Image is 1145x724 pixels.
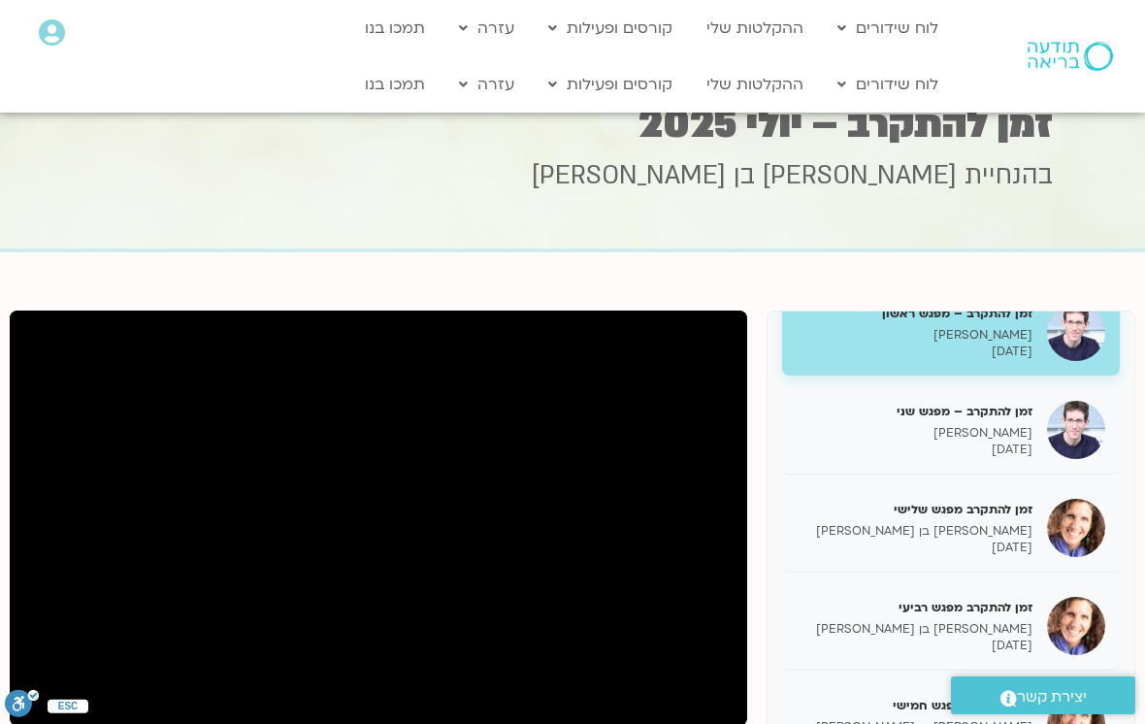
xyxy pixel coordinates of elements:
a: יצירת קשר [951,676,1135,714]
p: [PERSON_NAME] [797,425,1032,442]
p: [PERSON_NAME] [797,327,1032,344]
a: קורסים ופעילות [539,66,682,103]
h5: זמן להתקרב מפגש רביעי [797,599,1032,616]
h1: זמן להתקרב – יולי 2025 [92,106,1053,144]
p: [PERSON_NAME] בן [PERSON_NAME] [797,621,1032,638]
a: תמכו בנו [355,10,435,47]
a: לוח שידורים [828,10,948,47]
h5: זמן להתקרב – מפגש ראשון [797,305,1032,322]
span: יצירת קשר [1017,684,1087,710]
h5: זמן להתקרב – מפגש שני [797,403,1032,420]
a: עזרה [449,10,524,47]
p: [DATE] [797,540,1032,556]
img: זמן להתקרב – מפגש ראשון [1047,303,1105,361]
img: זמן להתקרב מפגש שלישי [1047,499,1105,557]
p: [DATE] [797,344,1032,360]
a: לוח שידורים [828,66,948,103]
a: קורסים ופעילות [539,10,682,47]
p: [PERSON_NAME] בן [PERSON_NAME] [797,523,1032,540]
h5: זמן להתקרב מפגש שלישי [797,501,1032,518]
span: בהנחיית [965,158,1053,193]
h5: זמן להתקרב מפגש חמישי [797,697,1032,714]
a: תמכו בנו [355,66,435,103]
img: זמן להתקרב מפגש רביעי [1047,597,1105,655]
a: עזרה [449,66,524,103]
p: [DATE] [797,442,1032,458]
img: תודעה בריאה [1028,42,1113,71]
a: ההקלטות שלי [697,66,813,103]
a: ההקלטות שלי [697,10,813,47]
img: זמן להתקרב – מפגש שני [1047,401,1105,459]
p: [DATE] [797,638,1032,654]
